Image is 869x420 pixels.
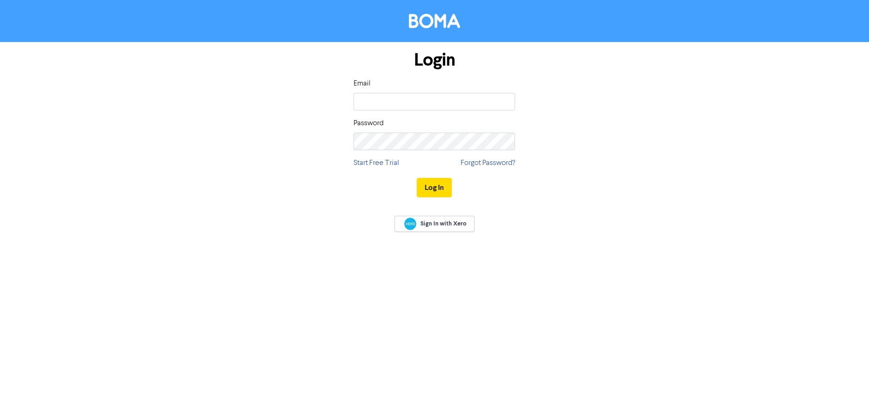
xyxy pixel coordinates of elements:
a: Forgot Password? [461,158,515,169]
span: Sign In with Xero [420,219,467,228]
label: Password [354,118,384,129]
a: Sign In with Xero [395,216,474,232]
label: Email [354,78,371,89]
button: Log In [417,178,452,197]
img: BOMA Logo [409,14,460,28]
h1: Login [354,49,515,71]
img: Xero logo [404,218,416,230]
a: Start Free Trial [354,158,399,169]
